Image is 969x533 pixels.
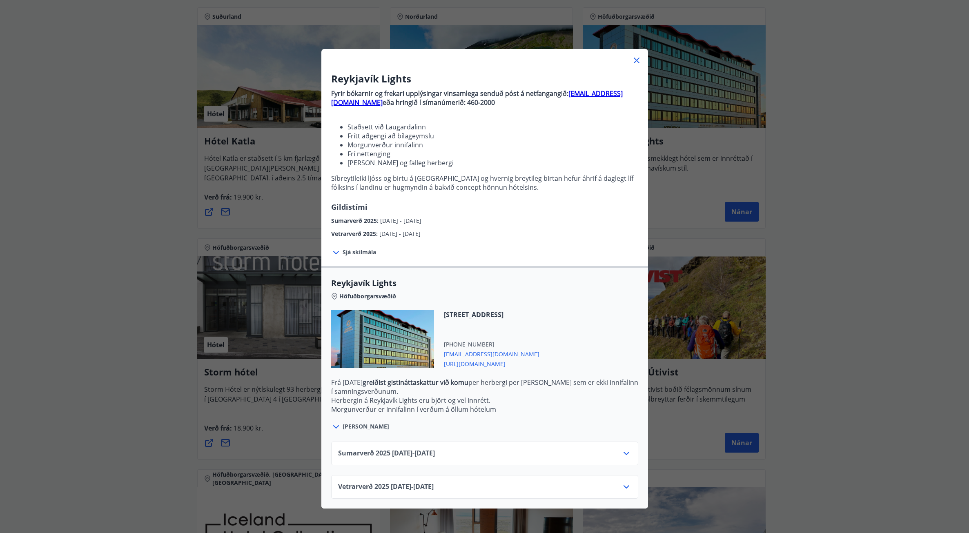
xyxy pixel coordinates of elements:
p: Morgunverður er innifalinn í verðum á öllum hótelum [331,405,638,414]
p: Síbreytileiki ljóss og birtu á [GEOGRAPHIC_DATA] og hvernig breytileg birtan hefur áhrif á dagleg... [331,174,638,192]
span: Höfuðborgarsvæðið [339,292,396,300]
strong: greiðist gistináttaskattur við komu [363,378,468,387]
strong: eða hringið í símanúmerið: 460-2000 [383,98,495,107]
li: Frítt aðgengi að bílageymslu [348,131,638,140]
span: Sumarverð 2025 : [331,217,380,224]
span: [PHONE_NUMBER] [444,340,539,349]
h3: Reykjavík Lights [331,72,638,86]
span: [DATE] - [DATE] [379,230,421,238]
span: Sumarverð 2025 [DATE] - [DATE] [338,449,435,458]
strong: Fyrir bókarnir og frekari upplýsingar vinsamlega senduð póst á netfangangið: [331,89,568,98]
li: Morgunverður innifalinn [348,140,638,149]
span: Vetrarverð 2025 : [331,230,379,238]
span: [PERSON_NAME] [343,422,389,431]
li: [PERSON_NAME] og falleg herbergi [348,158,638,167]
span: [EMAIL_ADDRESS][DOMAIN_NAME] [444,349,539,358]
p: Herbergin á Reykjavík Lights eru björt og vel innrétt. [331,396,638,405]
span: Sjá skilmála [343,248,376,256]
span: [URL][DOMAIN_NAME] [444,358,539,368]
a: [EMAIL_ADDRESS][DOMAIN_NAME] [331,89,623,107]
span: Vetrarverð 2025 [DATE] - [DATE] [338,482,434,492]
span: Reykjavík Lights [331,278,638,289]
li: Staðsett við Laugardalinn [348,122,638,131]
span: [STREET_ADDRESS] [444,310,539,319]
p: Frá [DATE] per herbergi per [PERSON_NAME] sem er ekki innifalinn í samningsverðunum. [331,378,638,396]
span: Gildistími [331,202,368,212]
li: Frí nettenging [348,149,638,158]
span: [DATE] - [DATE] [380,217,421,224]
